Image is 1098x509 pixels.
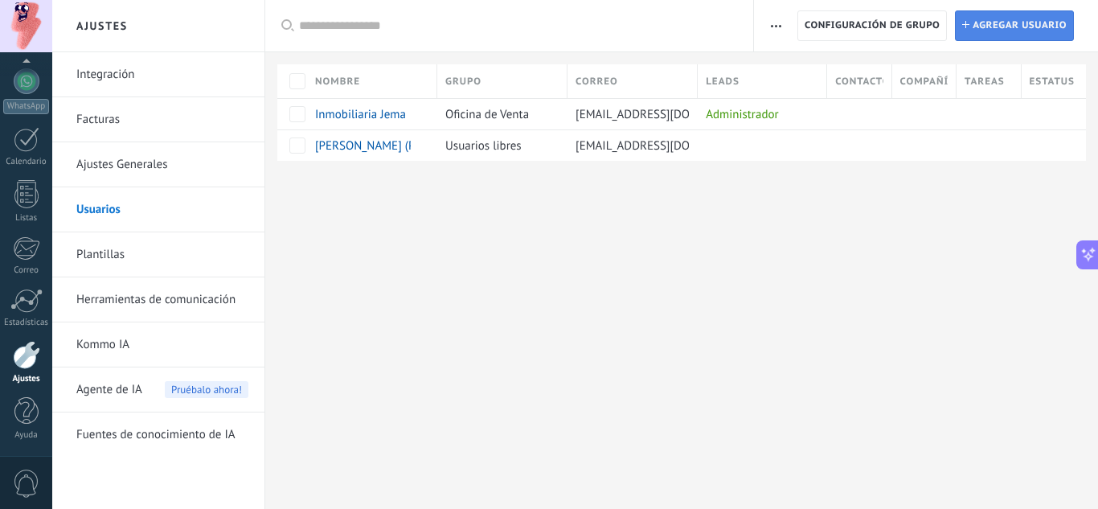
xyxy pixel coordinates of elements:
[576,138,758,154] span: [EMAIL_ADDRESS][DOMAIN_NAME]
[445,74,481,89] span: Grupo
[445,107,529,122] span: Oficina de Venta
[764,10,788,41] button: Más
[52,413,264,457] li: Fuentes de conocimiento de IA
[576,74,618,89] span: Correo
[76,367,248,413] a: Agente de IAPruébalo ahora!
[76,52,248,97] a: Integración
[576,107,758,122] span: [EMAIL_ADDRESS][DOMAIN_NAME]
[76,142,248,187] a: Ajustes Generales
[3,99,49,114] div: WhatsApp
[965,74,1005,89] span: Tareas
[315,107,406,122] span: Inmobiliaria Jema
[706,74,740,89] span: Leads
[315,74,360,89] span: Nombre
[52,367,264,413] li: Agente de IA
[76,277,248,322] a: Herramientas de comunicación
[797,10,947,41] button: Configuración de grupo
[315,138,447,154] span: Sergio Hernández (Prueba)
[52,187,264,232] li: Usuarios
[165,381,248,398] span: Pruébalo ahora!
[1030,74,1074,89] span: Estatus
[698,99,819,129] div: Administrador
[76,187,248,232] a: Usuarios
[835,74,883,89] span: Contactos
[52,277,264,322] li: Herramientas de comunicación
[437,99,559,129] div: Oficina de Venta
[3,318,50,328] div: Estadísticas
[52,322,264,367] li: Kommo IA
[52,97,264,142] li: Facturas
[3,430,50,441] div: Ayuda
[3,265,50,276] div: Correo
[52,232,264,277] li: Plantillas
[52,142,264,187] li: Ajustes Generales
[805,11,940,40] span: Configuración de grupo
[3,374,50,384] div: Ajustes
[3,213,50,224] div: Listas
[900,74,948,89] span: Compañías
[3,157,50,167] div: Calendario
[76,97,248,142] a: Facturas
[76,413,248,458] a: Fuentes de conocimiento de IA
[973,11,1067,40] span: Agregar usuario
[76,322,248,367] a: Kommo IA
[445,138,522,154] span: Usuarios libres
[76,367,142,413] span: Agente de IA
[76,232,248,277] a: Plantillas
[52,52,264,97] li: Integración
[437,130,559,161] div: Usuarios libres
[955,10,1074,41] a: Agregar usuario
